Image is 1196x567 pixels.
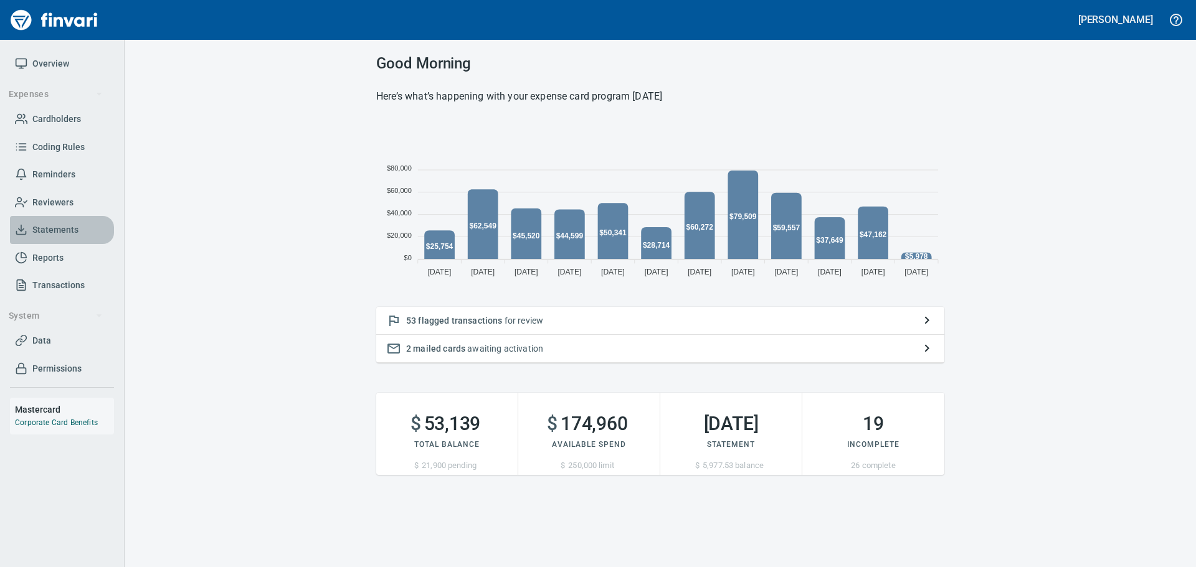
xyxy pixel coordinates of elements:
[10,355,114,383] a: Permissions
[645,268,668,276] tspan: [DATE]
[688,268,711,276] tspan: [DATE]
[558,268,581,276] tspan: [DATE]
[418,316,502,326] span: flagged transactions
[4,83,108,106] button: Expenses
[818,268,842,276] tspan: [DATE]
[32,111,81,127] span: Cardholders
[10,50,114,78] a: Overview
[774,268,798,276] tspan: [DATE]
[406,342,914,355] p: awaiting activation
[847,440,899,449] span: Incomplete
[32,222,78,238] span: Statements
[10,271,114,299] a: Transactions
[861,268,885,276] tspan: [DATE]
[1078,13,1153,26] h5: [PERSON_NAME]
[7,5,101,35] img: Finvari
[32,139,85,155] span: Coding Rules
[387,187,412,194] tspan: $60,000
[10,216,114,244] a: Statements
[387,209,412,217] tspan: $40,000
[32,250,64,266] span: Reports
[10,189,114,217] a: Reviewers
[731,268,755,276] tspan: [DATE]
[10,244,114,272] a: Reports
[471,268,495,276] tspan: [DATE]
[387,232,412,239] tspan: $20,000
[387,164,412,172] tspan: $80,000
[32,361,82,377] span: Permissions
[1075,10,1156,29] button: [PERSON_NAME]
[10,161,114,189] a: Reminders
[376,88,944,105] h6: Here’s what’s happening with your expense card program [DATE]
[15,418,98,427] a: Corporate Card Benefits
[802,413,944,435] h2: 19
[376,55,944,72] h3: Good Morning
[376,335,944,363] button: 2 mailed cards awaiting activation
[10,327,114,355] a: Data
[802,459,944,472] p: 26 complete
[10,133,114,161] a: Coding Rules
[10,105,114,133] a: Cardholders
[406,344,411,354] span: 2
[15,403,114,416] h6: Mastercard
[376,307,944,335] button: 53 flagged transactions for review
[601,268,625,276] tspan: [DATE]
[32,167,75,182] span: Reminders
[904,268,928,276] tspan: [DATE]
[32,333,51,349] span: Data
[9,87,103,102] span: Expenses
[406,316,416,326] span: 53
[515,268,538,276] tspan: [DATE]
[32,278,85,293] span: Transactions
[32,195,74,210] span: Reviewers
[428,268,452,276] tspan: [DATE]
[32,56,69,72] span: Overview
[9,308,103,324] span: System
[413,344,465,354] span: mailed cards
[406,314,914,327] p: for review
[4,304,108,327] button: System
[404,254,412,261] tspan: $0
[802,393,944,475] button: 19Incomplete26 complete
